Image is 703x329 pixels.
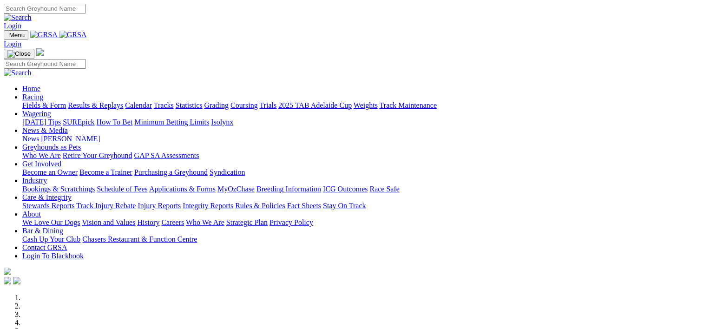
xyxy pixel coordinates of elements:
[22,143,81,151] a: Greyhounds as Pets
[76,202,136,210] a: Track Injury Rebate
[22,243,67,251] a: Contact GRSA
[36,48,44,56] img: logo-grsa-white.png
[82,218,135,226] a: Vision and Values
[230,101,258,109] a: Coursing
[22,185,699,193] div: Industry
[63,151,132,159] a: Retire Your Greyhound
[22,101,699,110] div: Racing
[4,59,86,69] input: Search
[22,227,63,235] a: Bar & Dining
[259,101,276,109] a: Trials
[278,101,352,109] a: 2025 TAB Adelaide Cup
[256,185,321,193] a: Breeding Information
[210,168,245,176] a: Syndication
[369,185,399,193] a: Race Safe
[22,85,40,92] a: Home
[22,202,74,210] a: Stewards Reports
[97,185,147,193] a: Schedule of Fees
[4,40,21,48] a: Login
[68,101,123,109] a: Results & Replays
[134,168,208,176] a: Purchasing a Greyhound
[217,185,255,193] a: MyOzChase
[22,168,78,176] a: Become an Owner
[22,177,47,184] a: Industry
[22,168,699,177] div: Get Involved
[4,30,28,40] button: Toggle navigation
[9,32,25,39] span: Menu
[13,277,20,284] img: twitter.svg
[211,118,233,126] a: Isolynx
[79,168,132,176] a: Become a Trainer
[138,202,181,210] a: Injury Reports
[149,185,216,193] a: Applications & Forms
[22,193,72,201] a: Care & Integrity
[82,235,197,243] a: Chasers Restaurant & Function Centre
[137,218,159,226] a: History
[354,101,378,109] a: Weights
[22,101,66,109] a: Fields & Form
[22,135,699,143] div: News & Media
[22,151,61,159] a: Who We Are
[134,151,199,159] a: GAP SA Assessments
[161,218,184,226] a: Careers
[287,202,321,210] a: Fact Sheets
[22,185,95,193] a: Bookings & Scratchings
[125,101,152,109] a: Calendar
[97,118,133,126] a: How To Bet
[22,151,699,160] div: Greyhounds as Pets
[4,268,11,275] img: logo-grsa-white.png
[134,118,209,126] a: Minimum Betting Limits
[380,101,437,109] a: Track Maintenance
[204,101,229,109] a: Grading
[4,277,11,284] img: facebook.svg
[269,218,313,226] a: Privacy Policy
[4,49,34,59] button: Toggle navigation
[22,93,43,101] a: Racing
[22,110,51,118] a: Wagering
[22,126,68,134] a: News & Media
[22,218,699,227] div: About
[22,252,84,260] a: Login To Blackbook
[7,50,31,58] img: Close
[63,118,94,126] a: SUREpick
[22,160,61,168] a: Get Involved
[226,218,268,226] a: Strategic Plan
[154,101,174,109] a: Tracks
[22,218,80,226] a: We Love Our Dogs
[30,31,58,39] img: GRSA
[235,202,285,210] a: Rules & Policies
[41,135,100,143] a: [PERSON_NAME]
[323,185,368,193] a: ICG Outcomes
[22,202,699,210] div: Care & Integrity
[323,202,366,210] a: Stay On Track
[4,4,86,13] input: Search
[176,101,203,109] a: Statistics
[59,31,87,39] img: GRSA
[186,218,224,226] a: Who We Are
[183,202,233,210] a: Integrity Reports
[22,135,39,143] a: News
[22,235,699,243] div: Bar & Dining
[22,210,41,218] a: About
[4,13,32,22] img: Search
[4,22,21,30] a: Login
[4,69,32,77] img: Search
[22,235,80,243] a: Cash Up Your Club
[22,118,699,126] div: Wagering
[22,118,61,126] a: [DATE] Tips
